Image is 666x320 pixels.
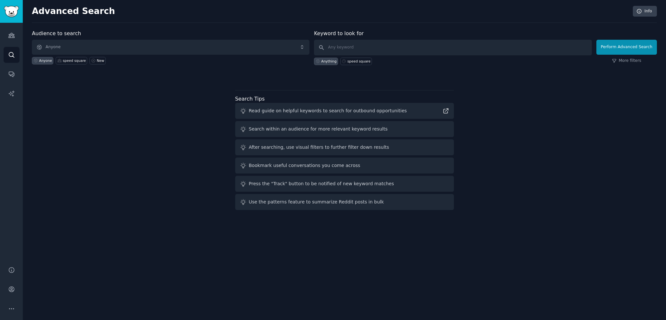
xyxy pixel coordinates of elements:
img: GummySearch logo [4,6,19,17]
div: Anything [321,59,336,63]
label: Search Tips [235,96,265,102]
button: Perform Advanced Search [596,40,657,55]
label: Audience to search [32,30,81,36]
input: Any keyword [314,40,591,55]
div: Anyone [39,58,52,63]
div: Read guide on helpful keywords to search for outbound opportunities [249,107,407,114]
div: speed square [63,58,86,63]
div: After searching, use visual filters to further filter down results [249,144,389,151]
div: Press the "Track" button to be notified of new keyword matches [249,180,394,187]
div: Use the patterns feature to summarize Reddit posts in bulk [249,199,384,205]
div: Bookmark useful conversations you come across [249,162,360,169]
button: Anyone [32,40,309,55]
div: Search within an audience for more relevant keyword results [249,126,388,132]
div: New [97,58,104,63]
h2: Advanced Search [32,6,629,17]
div: speed square [347,59,371,63]
a: New [89,57,105,64]
a: More filters [612,58,641,64]
label: Keyword to look for [314,30,364,36]
a: Info [633,6,657,17]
